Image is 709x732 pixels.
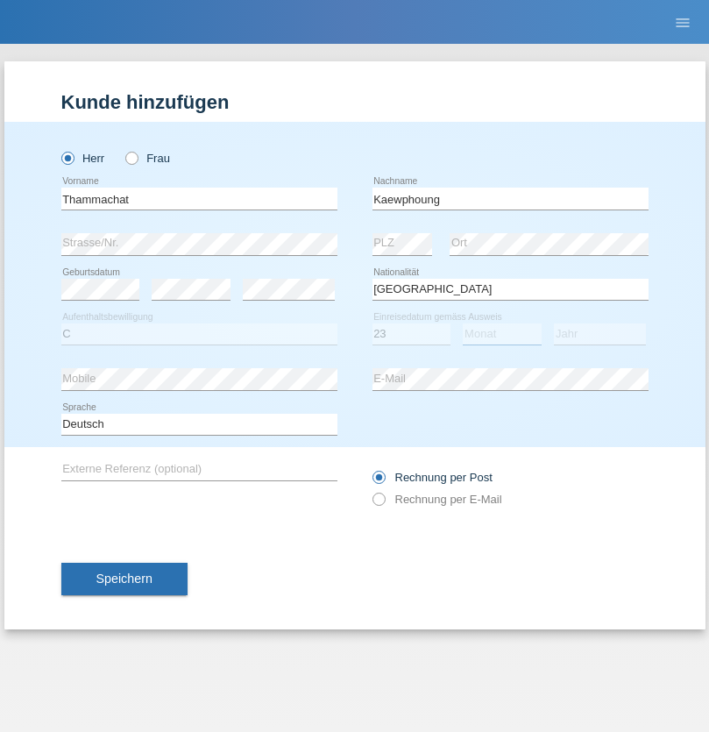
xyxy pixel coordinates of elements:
label: Herr [61,152,105,165]
input: Rechnung per E-Mail [372,493,384,515]
span: Speichern [96,572,152,586]
button: Speichern [61,563,188,596]
a: menu [665,17,700,27]
label: Rechnung per E-Mail [372,493,502,506]
i: menu [674,14,691,32]
input: Rechnung per Post [372,471,384,493]
label: Frau [125,152,170,165]
input: Frau [125,152,137,163]
h1: Kunde hinzufügen [61,91,649,113]
label: Rechnung per Post [372,471,493,484]
input: Herr [61,152,73,163]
